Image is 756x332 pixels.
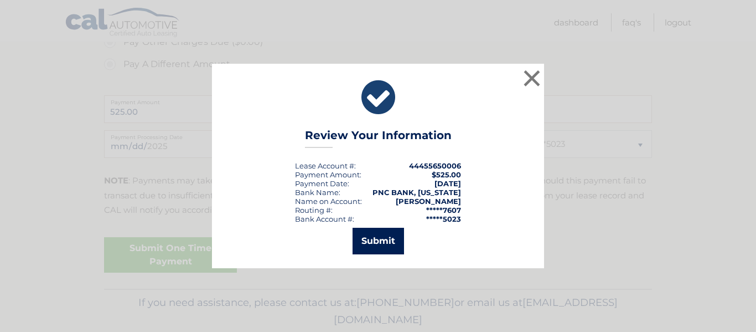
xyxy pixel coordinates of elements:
[434,179,461,188] span: [DATE]
[353,228,404,254] button: Submit
[295,179,348,188] span: Payment Date
[409,161,461,170] strong: 44455650006
[295,206,333,214] div: Routing #:
[432,170,461,179] span: $525.00
[295,179,349,188] div: :
[295,188,340,197] div: Bank Name:
[372,188,461,197] strong: PNC BANK, [US_STATE]
[305,129,452,148] h3: Review Your Information
[521,67,543,89] button: ×
[295,161,356,170] div: Lease Account #:
[295,170,361,179] div: Payment Amount:
[295,197,362,206] div: Name on Account:
[295,214,354,223] div: Bank Account #:
[396,197,461,206] strong: [PERSON_NAME]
